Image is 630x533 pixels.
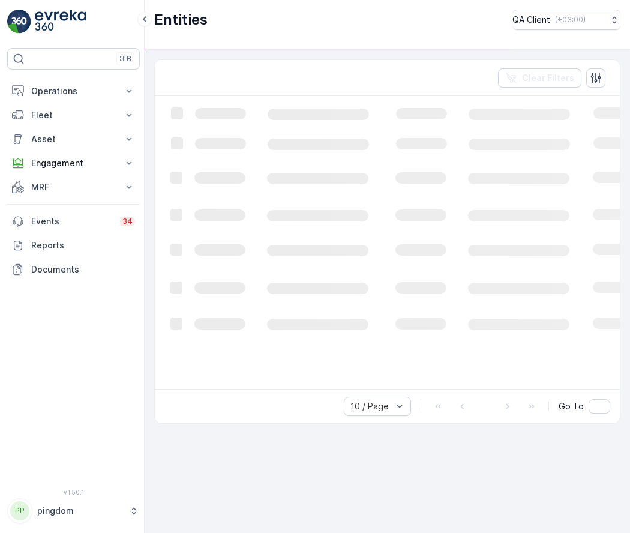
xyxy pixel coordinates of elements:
[31,239,135,251] p: Reports
[7,498,140,523] button: PPpingdom
[7,103,140,127] button: Fleet
[31,215,113,227] p: Events
[512,10,620,30] button: QA Client(+03:00)
[7,175,140,199] button: MRF
[122,217,133,226] p: 34
[31,181,116,193] p: MRF
[522,72,574,84] p: Clear Filters
[31,133,116,145] p: Asset
[7,127,140,151] button: Asset
[512,14,550,26] p: QA Client
[7,79,140,103] button: Operations
[555,15,586,25] p: ( +03:00 )
[10,501,29,520] div: PP
[7,10,31,34] img: logo
[559,400,584,412] span: Go To
[7,257,140,282] a: Documents
[7,209,140,233] a: Events34
[35,10,86,34] img: logo_light-DOdMpM7g.png
[154,10,208,29] p: Entities
[7,151,140,175] button: Engagement
[31,85,116,97] p: Operations
[37,505,123,517] p: pingdom
[7,489,140,496] span: v 1.50.1
[31,109,116,121] p: Fleet
[7,233,140,257] a: Reports
[31,157,116,169] p: Engagement
[31,263,135,276] p: Documents
[119,54,131,64] p: ⌘B
[498,68,581,88] button: Clear Filters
